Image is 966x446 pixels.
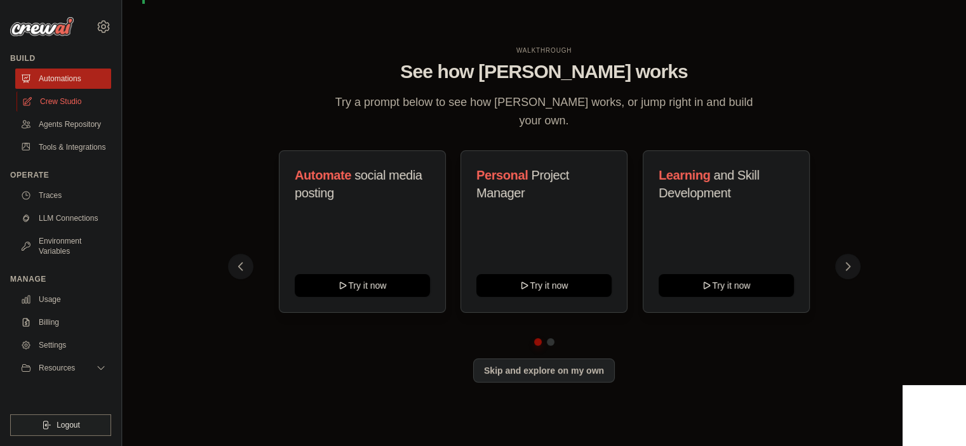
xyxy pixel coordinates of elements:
[17,91,112,112] a: Crew Studio
[476,274,612,297] button: Try it now
[10,53,111,63] div: Build
[15,208,111,228] a: LLM Connections
[15,69,111,89] a: Automations
[238,60,850,83] h1: See how [PERSON_NAME] works
[10,414,111,436] button: Logout
[57,420,80,430] span: Logout
[902,385,966,446] iframe: Chat Widget
[10,170,111,180] div: Operate
[10,274,111,284] div: Manage
[659,168,710,182] span: Learning
[15,231,111,261] a: Environment Variables
[15,358,111,378] button: Resources
[238,46,850,55] div: WALKTHROUGH
[15,312,111,332] a: Billing
[659,274,794,297] button: Try it now
[331,93,758,131] p: Try a prompt below to see how [PERSON_NAME] works, or jump right in and build your own.
[295,168,351,182] span: Automate
[15,137,111,157] a: Tools & Integrations
[10,17,74,36] img: Logo
[39,363,75,373] span: Resources
[15,185,111,206] a: Traces
[473,358,615,383] button: Skip and explore on my own
[476,168,528,182] span: Personal
[295,274,430,297] button: Try it now
[295,168,422,200] span: social media posting
[15,335,111,355] a: Settings
[15,289,111,310] a: Usage
[15,114,111,134] a: Agents Repository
